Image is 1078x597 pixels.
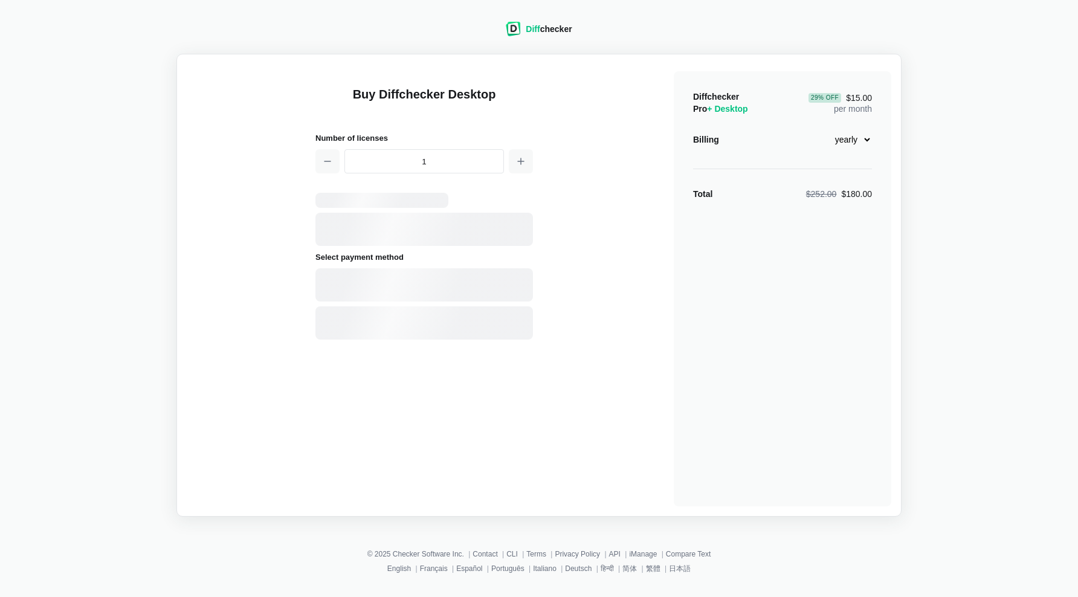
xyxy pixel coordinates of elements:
h2: Select payment method [315,251,533,263]
a: Português [491,564,524,573]
a: Compare Text [666,550,711,558]
h1: Buy Diffchecker Desktop [315,86,533,117]
div: checker [526,23,572,35]
a: Diffchecker logoDiffchecker [506,28,572,38]
div: 29 % Off [808,93,841,103]
h2: Number of licenses [315,132,533,144]
strong: Total [693,189,712,199]
span: $15.00 [808,93,872,103]
a: हिन्दी [601,564,614,573]
li: © 2025 Checker Software Inc. [367,548,473,560]
div: per month [808,91,872,115]
a: CLI [506,550,518,558]
a: English [387,564,411,573]
span: + Desktop [707,104,747,114]
a: 繁體 [646,564,660,573]
span: Diffchecker [693,92,739,102]
a: 简体 [622,564,637,573]
a: Privacy Policy [555,550,600,558]
span: Diff [526,24,540,34]
a: Deutsch [565,564,592,573]
span: Pro [693,104,748,114]
a: Contact [473,550,497,558]
img: Diffchecker logo [506,22,521,36]
a: Italiano [533,564,557,573]
a: Español [456,564,482,573]
a: iManage [629,550,657,558]
a: Français [420,564,448,573]
input: 1 [344,149,504,173]
div: Billing [693,134,719,146]
a: API [609,550,621,558]
a: Terms [526,550,546,558]
a: 日本語 [669,564,691,573]
div: $180.00 [806,188,872,200]
span: $252.00 [806,189,837,199]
